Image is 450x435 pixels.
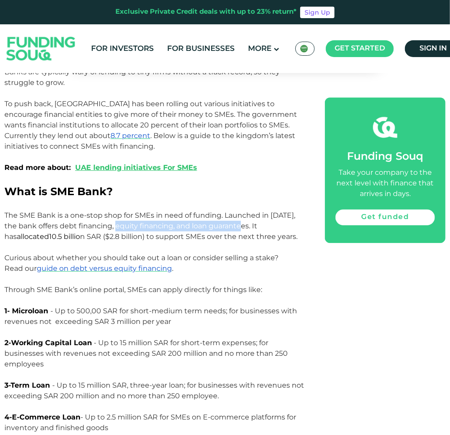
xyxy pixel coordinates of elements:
a: UAE lending initiatives For SMEs [75,163,197,172]
a: guide on debt versus equity financing [37,264,172,273]
span: Banks are typically wary of lending to tiny firms without a track record, so they struggle to grow. [4,68,280,87]
span: 4- [4,413,12,421]
span: Get started [335,45,385,52]
span: Curious about whether you should take out a loan or consider selling a stake? Read our [4,254,278,273]
div: Exclusive Private Credit deals with up to 23% return* [115,7,297,17]
span: 3-Term Loan [4,381,50,389]
span: 10.5 billio [49,232,80,241]
span: Through SME Bank’s online portal, SMEs can apply directly for things like: [4,285,262,294]
a: Get funded [336,209,435,225]
img: fsicon [373,115,397,139]
strong: E-Commerce Loan [12,413,80,421]
span: What is SME Bank? [4,185,113,198]
span: 1- Microloan [4,307,48,315]
span: . [172,264,173,273]
span: Read more about: [4,163,71,172]
a: For Investors [89,42,156,56]
span: More [248,45,271,53]
span: . Below is a guide to the kingdom’s latest initiatives to connect SMEs with financing. [4,131,295,150]
span: Funding Souq [347,152,423,162]
span: n SAR ($2.8 billion) to support SMEs over the next three years. [49,232,297,241]
span: The SME Bank is a one-stop shop for SMEs in need of funding. Launched in [DATE], the bank offers ... [4,211,295,241]
span: - Up to 2.5 million SAR for SMEs on E-commerce platforms for inventory and finished goods [4,413,296,432]
span: - Up to 500,00 SAR for short-medium term needs; for businesses with revenues not exceeding SAR 3 ... [4,307,297,326]
span: - Up to 15 million SAR for short-term expenses; for businesses with revenues not exceeding SAR 20... [4,339,288,368]
a: Sign Up [300,7,335,18]
a: For Businesses [165,42,237,56]
strong: Working Capital Loan [11,339,92,347]
span: Sign in [420,45,447,52]
span: - Up to 15 million SAR, three-year loan; for businesses with revenues not exceeding SAR 200 milli... [4,381,304,400]
span: 2- [4,339,11,347]
a: 8.7 percent [111,131,150,140]
span: To push back, [GEOGRAPHIC_DATA] has been rolling out various initiatives to encourage financial e... [4,100,297,140]
span: allocated [17,232,49,241]
div: Take your company to the next level with finance that arrives in days. [336,168,435,200]
img: SA Flag [300,45,308,53]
